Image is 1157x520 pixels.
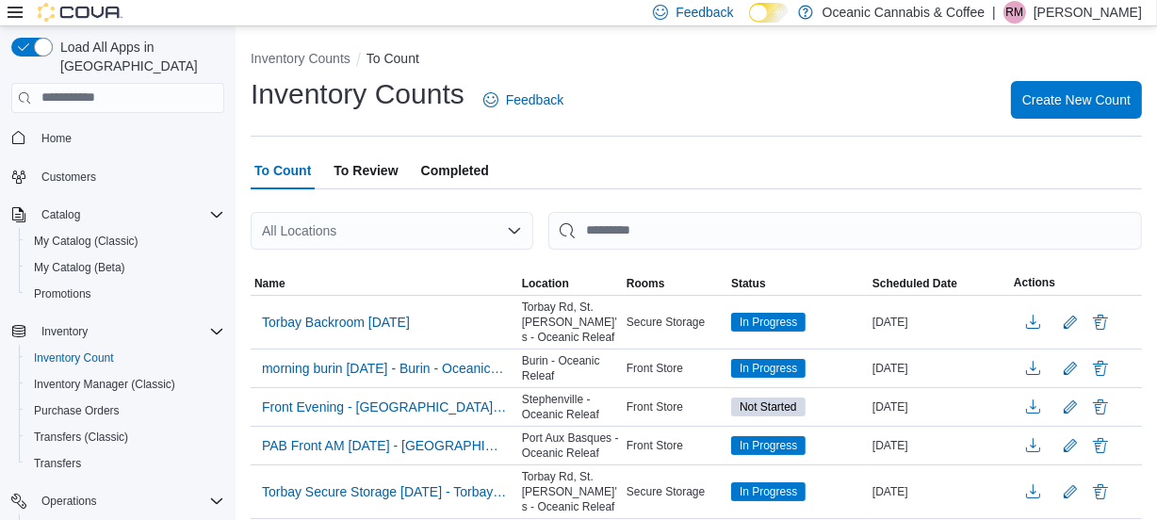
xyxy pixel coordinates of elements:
[548,212,1142,250] input: This is a search bar. After typing your query, hit enter to filter the results lower in the page.
[476,81,571,119] a: Feedback
[251,51,350,66] button: Inventory Counts
[26,347,122,369] a: Inventory Count
[19,450,232,477] button: Transfers
[1059,354,1082,382] button: Edit count details
[262,313,410,332] span: Torbay Backroom [DATE]
[4,163,232,190] button: Customers
[34,127,79,150] a: Home
[1022,90,1131,109] span: Create New Count
[26,256,224,279] span: My Catalog (Beta)
[518,272,623,295] button: Location
[731,398,806,416] span: Not Started
[1011,81,1142,119] button: Create New Count
[26,230,146,252] a: My Catalog (Classic)
[522,469,619,514] span: Torbay Rd, St. [PERSON_NAME]'s - Oceanic Releaf
[1089,357,1112,380] button: Delete
[26,373,183,396] a: Inventory Manager (Classic)
[1059,308,1082,336] button: Edit count details
[869,434,1010,457] div: [DATE]
[26,256,133,279] a: My Catalog (Beta)
[1034,1,1142,24] p: [PERSON_NAME]
[26,399,127,422] a: Purchase Orders
[34,260,125,275] span: My Catalog (Beta)
[1059,431,1082,460] button: Edit count details
[1003,1,1026,24] div: Rosalind March
[34,165,224,188] span: Customers
[19,345,232,371] button: Inventory Count
[731,313,806,332] span: In Progress
[26,230,224,252] span: My Catalog (Classic)
[41,170,96,185] span: Customers
[731,359,806,378] span: In Progress
[869,311,1010,333] div: [DATE]
[254,478,514,506] button: Torbay Secure Storage [DATE] - Torbay Rd, [GEOGRAPHIC_DATA][PERSON_NAME] - Oceanic Releaf
[41,131,72,146] span: Home
[731,482,806,501] span: In Progress
[26,426,136,448] a: Transfers (Classic)
[34,126,224,150] span: Home
[19,398,232,424] button: Purchase Orders
[19,371,232,398] button: Inventory Manager (Classic)
[421,152,489,189] span: Completed
[254,276,285,291] span: Name
[26,283,99,305] a: Promotions
[19,228,232,254] button: My Catalog (Classic)
[26,373,224,396] span: Inventory Manager (Classic)
[262,359,507,378] span: morning burin [DATE] - Burin - Oceanic Releaf
[19,424,232,450] button: Transfers (Classic)
[34,490,224,512] span: Operations
[26,426,224,448] span: Transfers (Classic)
[507,223,522,238] button: Open list of options
[1014,275,1055,290] span: Actions
[1089,434,1112,457] button: Delete
[254,152,311,189] span: To Count
[1006,1,1024,24] span: RM
[869,480,1010,503] div: [DATE]
[623,434,727,457] div: Front Store
[623,480,727,503] div: Secure Storage
[740,360,797,377] span: In Progress
[749,23,750,24] span: Dark Mode
[1089,311,1112,333] button: Delete
[19,281,232,307] button: Promotions
[26,452,224,475] span: Transfers
[869,272,1010,295] button: Scheduled Date
[731,276,766,291] span: Status
[262,482,507,501] span: Torbay Secure Storage [DATE] - Torbay Rd, [GEOGRAPHIC_DATA][PERSON_NAME] - Oceanic Releaf
[623,396,727,418] div: Front Store
[4,124,232,152] button: Home
[869,357,1010,380] div: [DATE]
[823,1,986,24] p: Oceanic Cannabis & Coffee
[869,396,1010,418] div: [DATE]
[1059,478,1082,506] button: Edit count details
[254,308,417,336] button: Torbay Backroom [DATE]
[522,353,619,383] span: Burin - Oceanic Releaf
[34,490,105,512] button: Operations
[34,234,139,249] span: My Catalog (Classic)
[731,436,806,455] span: In Progress
[34,403,120,418] span: Purchase Orders
[251,49,1142,72] nav: An example of EuiBreadcrumbs
[522,276,569,291] span: Location
[262,436,507,455] span: PAB Front AM [DATE] - [GEOGRAPHIC_DATA] - Oceanic Releaf - Recount - Recount
[41,324,88,339] span: Inventory
[4,202,232,228] button: Catalog
[26,452,89,475] a: Transfers
[740,483,797,500] span: In Progress
[627,276,665,291] span: Rooms
[522,392,619,422] span: Stephenville - Oceanic Releaf
[334,152,398,189] span: To Review
[34,203,224,226] span: Catalog
[41,207,80,222] span: Catalog
[740,314,797,331] span: In Progress
[34,286,91,301] span: Promotions
[749,3,789,23] input: Dark Mode
[26,399,224,422] span: Purchase Orders
[34,320,95,343] button: Inventory
[19,254,232,281] button: My Catalog (Beta)
[34,203,88,226] button: Catalog
[1089,396,1112,418] button: Delete
[254,354,514,382] button: morning burin [DATE] - Burin - Oceanic Releaf
[53,38,224,75] span: Load All Apps in [GEOGRAPHIC_DATA]
[262,398,507,416] span: Front Evening - [GEOGRAPHIC_DATA] - Oceanic Relief - [GEOGRAPHIC_DATA] - [GEOGRAPHIC_DATA] Releaf...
